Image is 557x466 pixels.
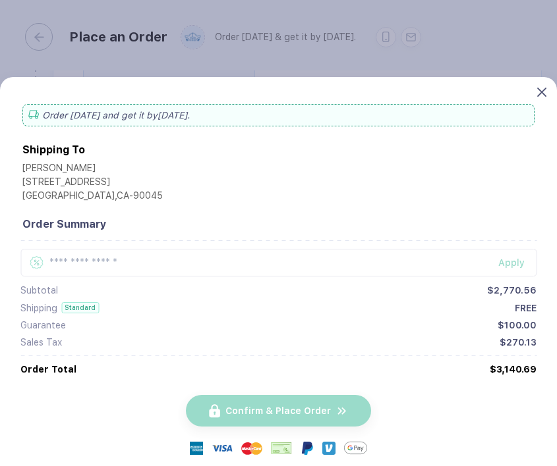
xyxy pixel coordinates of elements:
img: Venmo [322,442,336,455]
div: Standard [61,302,99,313]
div: Subtotal [20,285,58,296]
div: Sales Tax [20,337,62,348]
div: Order Summary [22,218,535,230]
img: cheque [271,442,292,455]
div: Order Total [20,364,76,375]
img: express [190,442,203,455]
div: Guarantee [20,320,66,330]
img: GPay [344,436,367,459]
img: visa [212,438,233,459]
div: Order [DATE] and get it by [DATE] . [22,104,535,126]
div: $3,140.69 [490,364,537,375]
img: master-card [241,438,262,459]
div: [GEOGRAPHIC_DATA] , CA - 90045 [22,190,163,204]
button: Apply [482,249,537,276]
div: Apply [498,257,537,268]
div: Shipping [20,303,57,313]
div: $270.13 [500,337,537,348]
div: Shipping To [22,143,85,156]
img: Paypal [301,442,314,455]
div: $2,770.56 [487,285,537,296]
div: [STREET_ADDRESS] [22,176,163,190]
div: [PERSON_NAME] [22,163,163,176]
div: FREE [515,303,537,313]
div: $100.00 [498,320,537,330]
